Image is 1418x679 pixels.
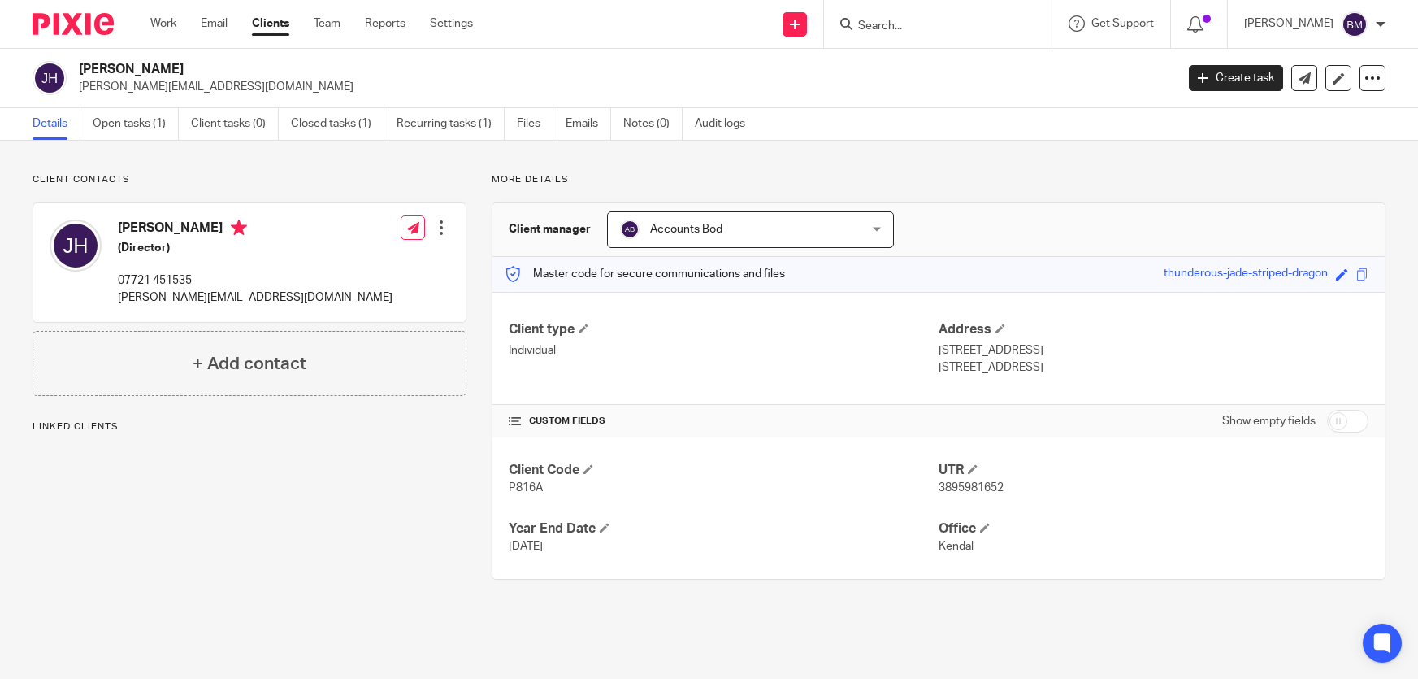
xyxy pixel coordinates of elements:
h3: Client manager [509,221,591,237]
p: 07721 451535 [118,272,392,289]
span: Kendal [939,541,974,552]
img: svg%3E [33,61,67,95]
p: Individual [509,342,939,359]
h5: (Director) [118,240,392,256]
div: thunderous-jade-striped-dragon [1164,265,1328,284]
a: Files [517,108,553,140]
h4: Year End Date [509,520,939,538]
h4: CUSTOM FIELDS [509,415,939,428]
p: [STREET_ADDRESS] [939,342,1368,359]
a: Reports [365,15,405,32]
a: Closed tasks (1) [291,108,384,140]
h2: [PERSON_NAME] [79,61,948,78]
p: Master code for secure communications and files [505,266,785,282]
h4: Client type [509,321,939,338]
span: P816A [509,482,543,494]
p: [PERSON_NAME][EMAIL_ADDRESS][DOMAIN_NAME] [79,79,1164,95]
p: Client contacts [33,173,466,186]
a: Recurring tasks (1) [397,108,505,140]
p: Linked clients [33,420,466,433]
span: 3895981652 [939,482,1004,494]
i: Primary [231,220,247,236]
h4: Office [939,520,1368,538]
input: Search [856,20,1003,34]
a: Clients [252,15,289,32]
span: [DATE] [509,541,543,552]
a: Audit logs [695,108,757,140]
h4: Address [939,321,1368,338]
a: Team [314,15,340,32]
img: svg%3E [1342,11,1368,37]
a: Details [33,108,80,140]
img: svg%3E [50,220,102,272]
label: Show empty fields [1222,413,1316,429]
a: Work [150,15,176,32]
h4: [PERSON_NAME] [118,220,392,240]
img: svg%3E [620,220,640,239]
a: Notes (0) [623,108,683,140]
p: [PERSON_NAME][EMAIL_ADDRESS][DOMAIN_NAME] [118,289,392,306]
span: Get Support [1091,18,1154,29]
h4: UTR [939,462,1368,479]
h4: + Add contact [193,351,306,376]
img: Pixie [33,13,114,35]
span: Accounts Bod [650,224,722,235]
a: Emails [566,108,611,140]
a: Settings [430,15,473,32]
a: Open tasks (1) [93,108,179,140]
a: Create task [1189,65,1283,91]
a: Client tasks (0) [191,108,279,140]
a: Email [201,15,228,32]
p: [PERSON_NAME] [1244,15,1333,32]
p: More details [492,173,1385,186]
h4: Client Code [509,462,939,479]
p: [STREET_ADDRESS] [939,359,1368,376]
